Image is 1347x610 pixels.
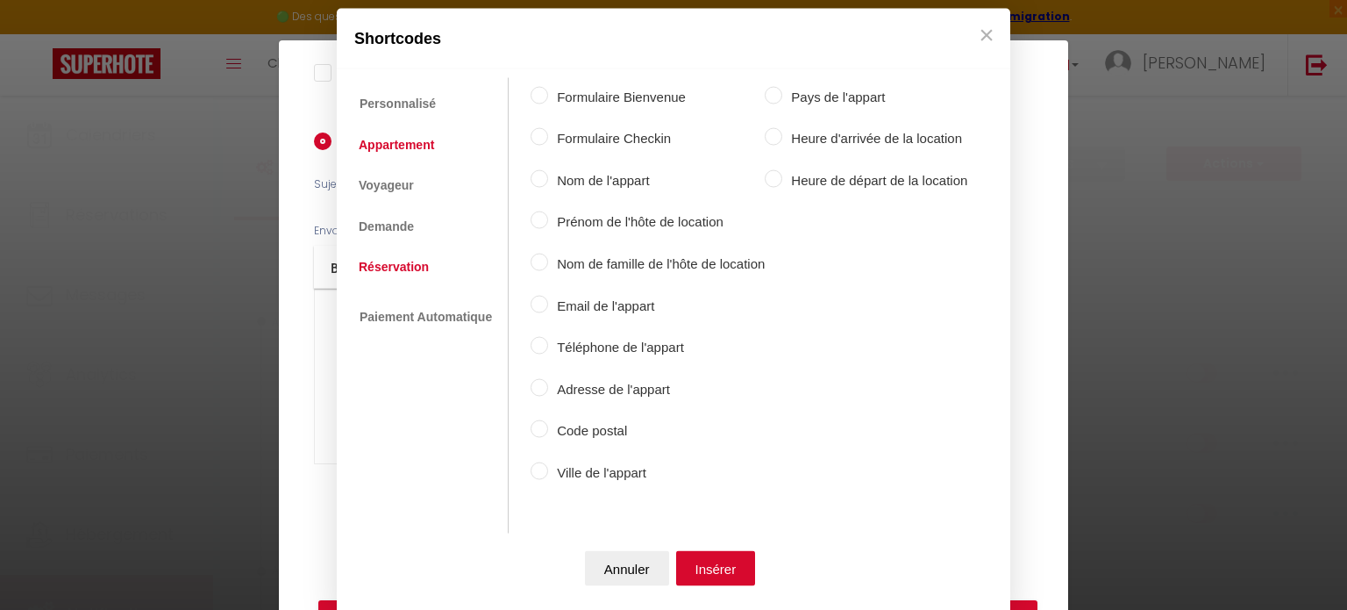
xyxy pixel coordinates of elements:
label: Ville de l'appart [548,462,765,483]
a: Personnalisé [350,86,445,119]
a: Réservation [350,251,438,283]
label: Nom de l'appart [548,169,765,190]
label: Heure de départ de la location [782,169,967,190]
div: Shortcodes [337,8,1010,68]
label: Email de l'appart [548,295,765,316]
a: Paiement Automatique [350,300,502,334]
label: Formulaire Checkin [548,128,765,149]
label: Prénom de l'hôte de location [548,212,765,233]
button: Close [973,17,1000,52]
button: Annuler [585,551,669,586]
label: Pays de l'appart [782,86,967,107]
label: Téléphone de l'appart [548,337,765,358]
label: Heure d'arrivée de la location [782,128,967,149]
label: Adresse de l'appart [548,378,765,399]
button: Ouvrir le widget de chat LiveChat [14,7,67,60]
a: Voyageur [350,169,423,201]
button: Insérer [676,551,756,586]
label: Code postal [548,420,765,441]
a: Appartement [350,129,443,161]
label: Formulaire Bienvenue [548,86,765,107]
label: Nom de famille de l'hôte de location [548,254,765,275]
a: Demande [350,210,423,241]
